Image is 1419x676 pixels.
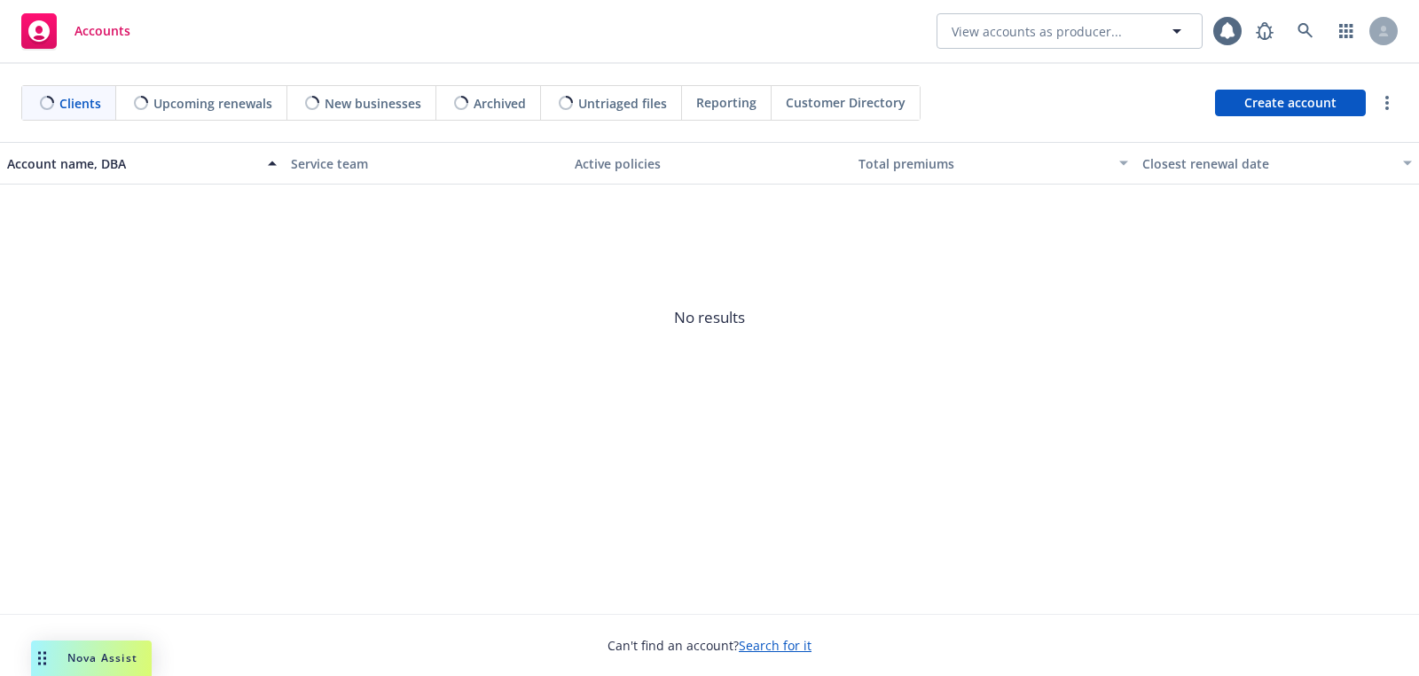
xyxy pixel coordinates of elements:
span: Can't find an account? [608,636,811,655]
div: Service team [291,154,561,173]
span: Untriaged files [578,94,667,113]
a: Switch app [1329,13,1364,49]
span: Accounts [74,24,130,38]
span: New businesses [325,94,421,113]
a: Create account [1215,90,1366,116]
a: Search for it [739,637,811,654]
button: Total premiums [851,142,1135,185]
div: Active policies [575,154,844,173]
span: View accounts as producer... [952,22,1122,41]
span: Upcoming renewals [153,94,272,113]
div: Account name, DBA [7,154,257,173]
span: Create account [1244,86,1337,120]
div: Drag to move [31,641,53,676]
button: Service team [284,142,568,185]
button: Closest renewal date [1135,142,1419,185]
span: Nova Assist [67,650,137,665]
a: Search [1288,13,1323,49]
div: Total premiums [858,154,1109,173]
span: Customer Directory [786,93,905,112]
button: Nova Assist [31,641,152,676]
span: Archived [474,94,526,113]
a: more [1376,92,1398,114]
button: Active policies [568,142,851,185]
button: View accounts as producer... [937,13,1203,49]
span: Reporting [696,93,757,112]
div: Closest renewal date [1142,154,1392,173]
a: Report a Bug [1247,13,1282,49]
a: Accounts [14,6,137,56]
span: Clients [59,94,101,113]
